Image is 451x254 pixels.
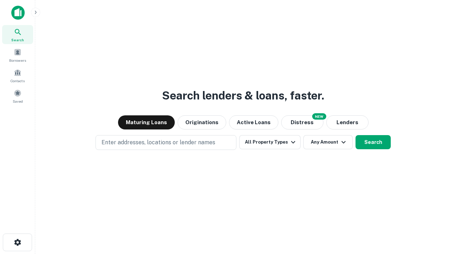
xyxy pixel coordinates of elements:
[11,37,24,43] span: Search
[11,6,25,20] img: capitalize-icon.png
[162,87,324,104] h3: Search lenders & loans, faster.
[229,115,278,129] button: Active Loans
[303,135,353,149] button: Any Amount
[2,25,33,44] a: Search
[312,113,326,120] div: NEW
[9,58,26,63] span: Borrowers
[13,98,23,104] span: Saved
[2,66,33,85] a: Contacts
[95,135,236,150] button: Enter addresses, locations or lender names
[2,46,33,65] a: Borrowers
[239,135,301,149] button: All Property Types
[416,198,451,231] iframe: Chat Widget
[2,86,33,105] a: Saved
[178,115,226,129] button: Originations
[118,115,175,129] button: Maturing Loans
[356,135,391,149] button: Search
[101,138,215,147] p: Enter addresses, locations or lender names
[281,115,323,129] button: Search distressed loans with lien and other non-mortgage details.
[326,115,369,129] button: Lenders
[11,78,25,84] span: Contacts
